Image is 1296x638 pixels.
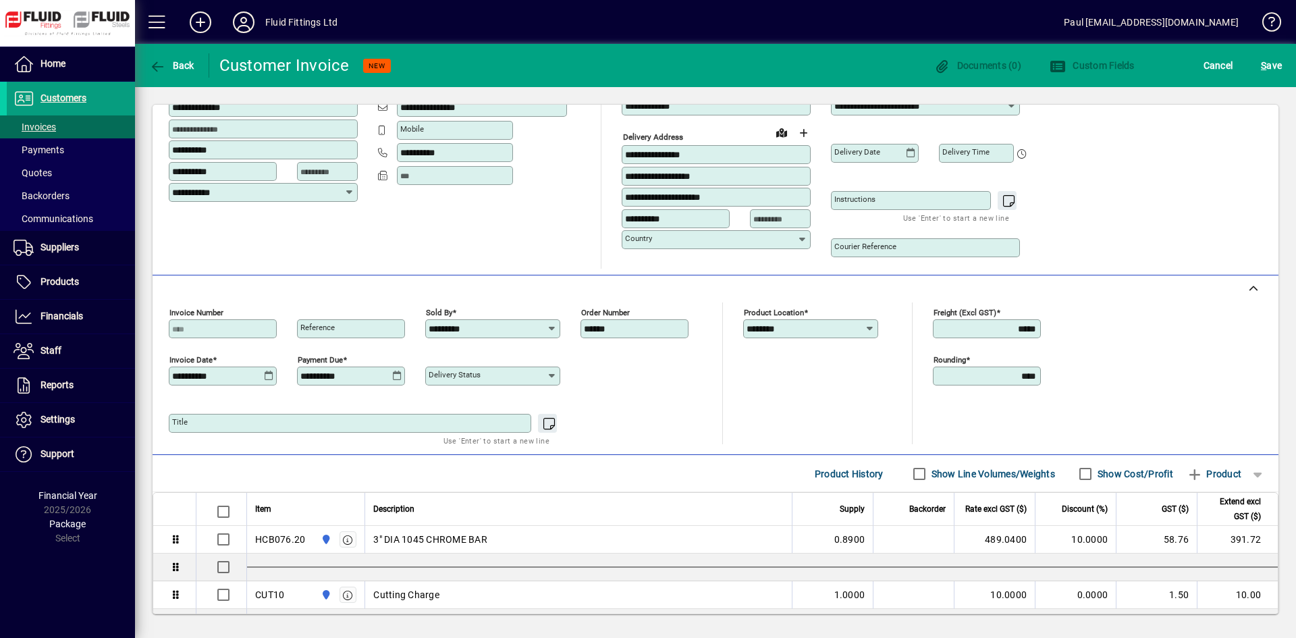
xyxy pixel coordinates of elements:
div: HCB076.20 [255,533,305,546]
mat-label: Sold by [426,308,452,317]
span: Staff [40,345,61,356]
div: Customer Invoice [219,55,350,76]
span: Package [49,519,86,529]
a: Support [7,437,135,471]
span: Product History [815,463,884,485]
span: 1.0000 [834,588,865,602]
button: Choose address [792,122,814,144]
mat-label: Reference [300,323,335,332]
a: Invoices [7,115,135,138]
button: Custom Fields [1046,53,1138,78]
span: Invoices [13,122,56,132]
button: Product History [809,462,889,486]
span: Cancel [1204,55,1233,76]
mat-label: Payment due [298,355,343,365]
mat-label: Rounding [934,355,966,365]
div: 10.0000 [963,588,1027,602]
span: Products [40,276,79,287]
button: Back [146,53,198,78]
span: AUCKLAND [317,587,333,602]
span: Back [149,60,194,71]
div: Paul [EMAIL_ADDRESS][DOMAIN_NAME] [1064,11,1239,33]
span: 3" DIA 1045 CHROME BAR [373,533,487,546]
mat-label: Delivery status [429,370,481,379]
span: Financials [40,311,83,321]
span: Product [1187,463,1241,485]
mat-label: Instructions [834,194,875,204]
span: Suppliers [40,242,79,252]
button: Add [179,10,222,34]
button: Cancel [1200,53,1237,78]
span: Item [255,502,271,516]
a: Reports [7,369,135,402]
label: Show Line Volumes/Weights [929,467,1055,481]
span: Discount (%) [1062,502,1108,516]
span: Reports [40,379,74,390]
span: ave [1261,55,1282,76]
span: Backorder [909,502,946,516]
span: GST ($) [1162,502,1189,516]
button: Product [1180,462,1248,486]
a: Payments [7,138,135,161]
span: Customers [40,92,86,103]
a: Suppliers [7,231,135,265]
span: Settings [40,414,75,425]
mat-label: Delivery date [834,147,880,157]
button: Documents (0) [930,53,1025,78]
span: S [1261,60,1266,71]
a: Knowledge Base [1252,3,1279,47]
mat-label: Invoice date [169,355,213,365]
mat-label: Country [625,234,652,243]
span: Description [373,502,414,516]
span: Custom Fields [1050,60,1135,71]
span: Home [40,58,65,69]
span: Cutting Charge [373,588,439,602]
a: Financials [7,300,135,334]
label: Show Cost/Profit [1095,467,1173,481]
span: Communications [13,213,93,224]
td: 10.00 [1197,581,1278,609]
td: 10.0000 [1035,526,1116,554]
span: AUCKLAND [317,532,333,547]
span: 0.8900 [834,533,865,546]
app-page-header-button: Back [135,53,209,78]
td: 58.76 [1116,526,1197,554]
a: Communications [7,207,135,230]
span: Payments [13,144,64,155]
a: Settings [7,403,135,437]
div: CUT10 [255,588,284,602]
a: Quotes [7,161,135,184]
span: Supply [840,502,865,516]
span: Documents (0) [934,60,1021,71]
a: Backorders [7,184,135,207]
mat-label: Product location [744,308,804,317]
mat-label: Order number [581,308,630,317]
a: Products [7,265,135,299]
a: Home [7,47,135,81]
span: Extend excl GST ($) [1206,494,1261,524]
span: Rate excl GST ($) [965,502,1027,516]
mat-label: Mobile [400,124,424,134]
a: Staff [7,334,135,368]
span: Quotes [13,167,52,178]
mat-label: Freight (excl GST) [934,308,996,317]
mat-label: Courier Reference [834,242,896,251]
td: 391.72 [1197,526,1278,554]
button: Save [1258,53,1285,78]
span: NEW [369,61,385,70]
mat-label: Invoice number [169,308,223,317]
mat-hint: Use 'Enter' to start a new line [903,210,1009,225]
button: Profile [222,10,265,34]
td: 1.50 [1116,581,1197,609]
div: Fluid Fittings Ltd [265,11,337,33]
a: View on map [771,122,792,143]
td: 0.0000 [1035,581,1116,609]
mat-label: Title [172,417,188,427]
span: Support [40,448,74,459]
div: 489.0400 [963,533,1027,546]
span: Backorders [13,190,70,201]
span: Financial Year [38,490,97,501]
mat-label: Delivery time [942,147,990,157]
mat-hint: Use 'Enter' to start a new line [443,433,549,448]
